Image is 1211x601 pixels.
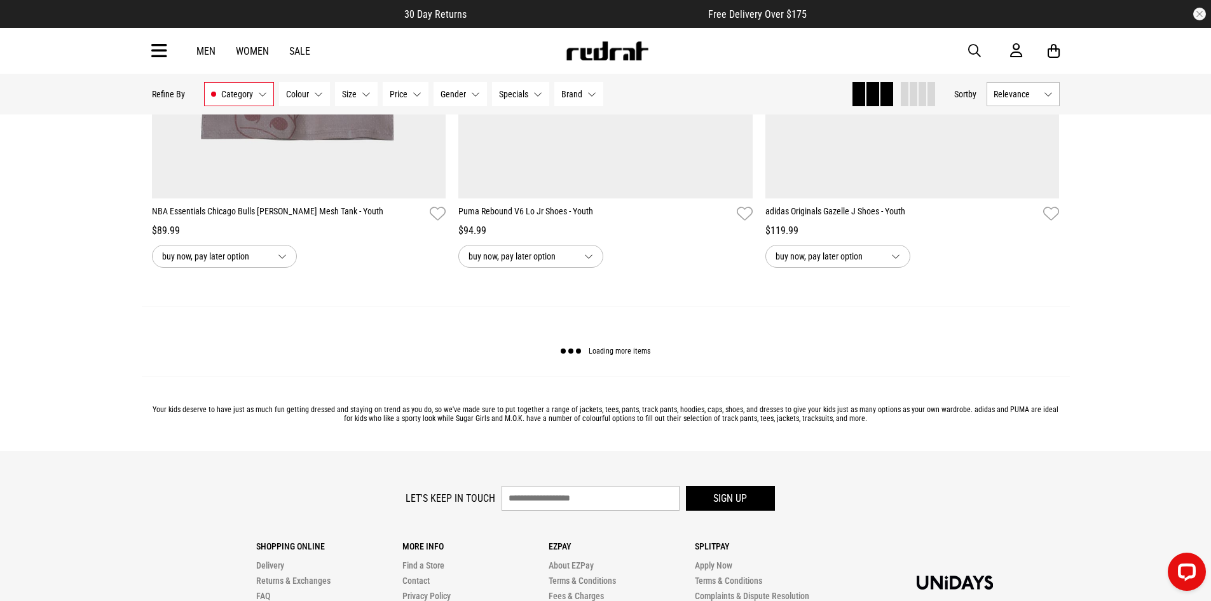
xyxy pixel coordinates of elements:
div: $94.99 [458,223,753,238]
button: Size [335,82,378,106]
button: buy now, pay later option [458,245,603,268]
button: Relevance [987,82,1060,106]
button: Sortby [954,86,976,102]
button: Colour [279,82,330,106]
button: Category [204,82,274,106]
p: Your kids deserve to have just as much fun getting dressed and staying on trend as you do, so we'... [152,405,1060,423]
a: Complaints & Dispute Resolution [695,591,809,601]
div: $119.99 [765,223,1060,238]
span: Colour [286,89,309,99]
button: Price [383,82,428,106]
span: Loading more items [589,347,650,356]
a: adidas Originals Gazelle J Shoes - Youth [765,205,1039,223]
button: Specials [492,82,549,106]
a: Sale [289,45,310,57]
span: Relevance [994,89,1039,99]
span: Gender [441,89,466,99]
span: Category [221,89,253,99]
a: Privacy Policy [402,591,451,601]
span: Size [342,89,357,99]
a: Terms & Conditions [549,576,616,586]
span: buy now, pay later option [469,249,574,264]
span: buy now, pay later option [776,249,881,264]
a: Returns & Exchanges [256,576,331,586]
button: buy now, pay later option [765,245,910,268]
p: Splitpay [695,541,841,551]
button: Sign up [686,486,775,511]
a: Men [196,45,216,57]
a: Women [236,45,269,57]
span: buy now, pay later option [162,249,268,264]
div: $89.99 [152,223,446,238]
p: Ezpay [549,541,695,551]
button: Gender [434,82,487,106]
a: NBA Essentials Chicago Bulls [PERSON_NAME] Mesh Tank - Youth [152,205,425,223]
a: Find a Store [402,560,444,570]
span: 30 Day Returns [404,8,467,20]
span: Brand [561,89,582,99]
img: Unidays [917,576,993,590]
a: Contact [402,576,430,586]
a: Terms & Conditions [695,576,762,586]
a: About EZPay [549,560,594,570]
span: Free Delivery Over $175 [708,8,807,20]
a: Fees & Charges [549,591,604,601]
p: Refine By [152,89,185,99]
a: Puma Rebound V6 Lo Jr Shoes - Youth [458,205,732,223]
button: buy now, pay later option [152,245,297,268]
img: Redrat logo [565,41,649,60]
iframe: Customer reviews powered by Trustpilot [492,8,683,20]
span: by [968,89,976,99]
a: FAQ [256,591,270,601]
button: Brand [554,82,603,106]
a: Apply Now [695,560,732,570]
p: Shopping Online [256,541,402,551]
label: Let's keep in touch [406,492,495,504]
span: Specials [499,89,528,99]
a: Delivery [256,560,284,570]
span: Price [390,89,407,99]
p: More Info [402,541,549,551]
iframe: LiveChat chat widget [1158,548,1211,601]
